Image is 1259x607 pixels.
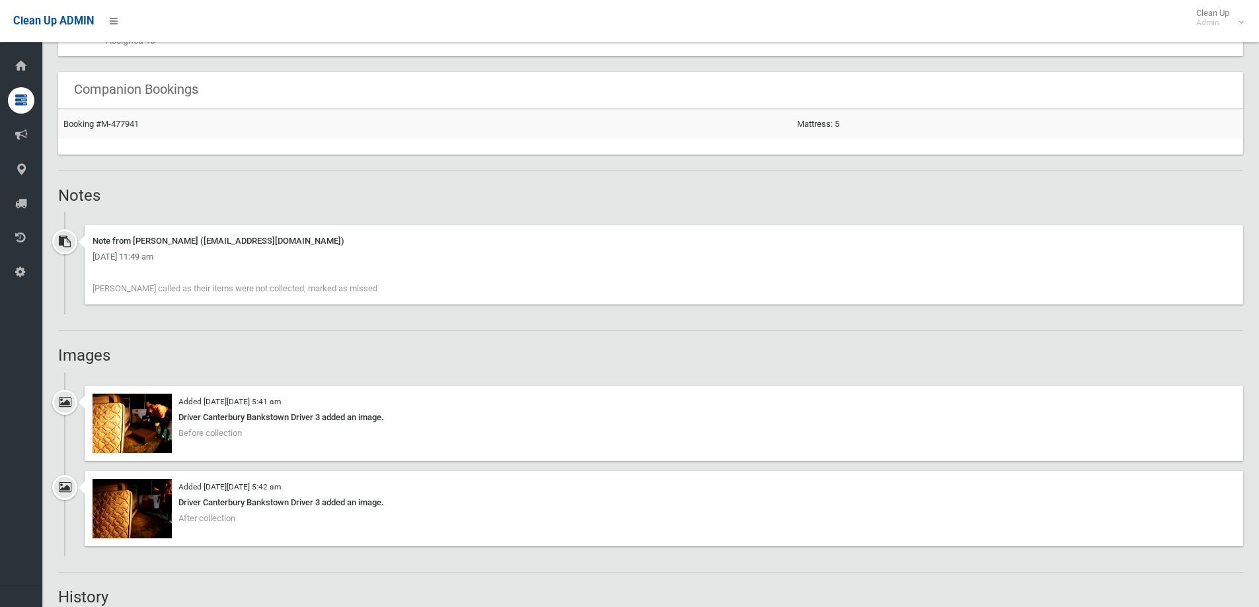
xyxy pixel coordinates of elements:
[93,394,172,453] img: 2025-08-1405.41.35454225212224824571.jpg
[58,187,1243,204] h2: Notes
[178,482,281,491] small: Added [DATE][DATE] 5:42 am
[58,347,1243,364] h2: Images
[63,119,139,129] a: Booking #M-477941
[178,428,242,438] span: Before collection
[93,495,1235,511] div: Driver Canterbury Bankstown Driver 3 added an image.
[178,397,281,406] small: Added [DATE][DATE] 5:41 am
[13,15,94,27] span: Clean Up ADMIN
[1190,8,1242,28] span: Clean Up
[792,109,1243,139] td: Mattress: 5
[93,249,1235,265] div: [DATE] 11:49 am
[93,410,1235,425] div: Driver Canterbury Bankstown Driver 3 added an image.
[93,233,1235,249] div: Note from [PERSON_NAME] ([EMAIL_ADDRESS][DOMAIN_NAME])
[58,77,214,102] header: Companion Bookings
[58,589,1243,606] h2: History
[93,283,377,293] span: [PERSON_NAME] called as their items were not collected, marked as missed
[1196,18,1229,28] small: Admin
[93,479,172,538] img: 2025-08-1405.41.44367160473861095123.jpg
[178,513,235,523] span: After collection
